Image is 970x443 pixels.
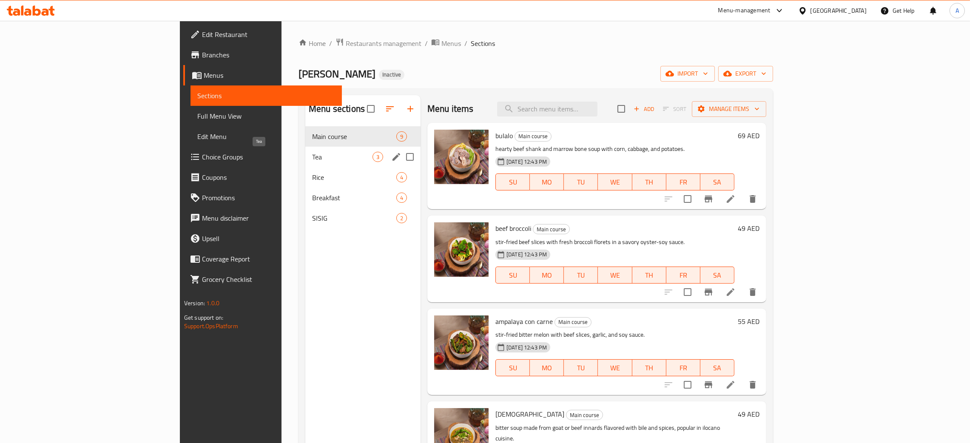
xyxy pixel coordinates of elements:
[499,362,526,374] span: SU
[346,38,421,48] span: Restaurants management
[312,172,396,182] span: Rice
[698,375,719,395] button: Branch-specific-item
[567,176,595,188] span: TU
[555,317,591,327] span: Main course
[533,176,560,188] span: MO
[434,130,489,184] img: bulalo
[312,152,373,162] span: Tea
[183,269,342,290] a: Grocery Checklist
[183,24,342,45] a: Edit Restaurant
[390,151,403,163] button: edit
[184,312,223,323] span: Get support on:
[202,50,335,60] span: Branches
[499,176,526,188] span: SU
[670,362,697,374] span: FR
[632,359,666,376] button: TH
[698,282,719,302] button: Branch-specific-item
[811,6,867,15] div: [GEOGRAPHIC_DATA]
[564,359,598,376] button: TU
[396,193,407,203] div: items
[400,99,421,119] button: Add section
[742,189,763,209] button: delete
[464,38,467,48] li: /
[312,213,396,223] span: SISIG
[379,71,404,78] span: Inactive
[397,133,407,141] span: 9
[601,269,629,281] span: WE
[670,269,697,281] span: FR
[305,123,421,232] nav: Menu sections
[183,208,342,228] a: Menu disclaimer
[533,269,560,281] span: MO
[632,267,666,284] button: TH
[738,315,760,327] h6: 55 AED
[441,38,461,48] span: Menus
[434,222,489,277] img: beef broccoli
[183,228,342,249] a: Upsell
[667,68,708,79] span: import
[738,222,760,234] h6: 49 AED
[704,362,731,374] span: SA
[598,359,632,376] button: WE
[396,131,407,142] div: items
[427,102,474,115] h2: Menu items
[373,153,383,161] span: 3
[183,45,342,65] a: Branches
[533,224,569,234] span: Main course
[698,189,719,209] button: Branch-specific-item
[679,283,697,301] span: Select to update
[636,176,663,188] span: TH
[202,29,335,40] span: Edit Restaurant
[499,269,526,281] span: SU
[305,187,421,208] div: Breakfast4
[679,376,697,394] span: Select to update
[564,173,598,190] button: TU
[700,173,734,190] button: SA
[670,176,697,188] span: FR
[742,375,763,395] button: delete
[632,173,666,190] button: TH
[725,287,736,297] a: Edit menu item
[718,6,771,16] div: Menu-management
[191,85,342,106] a: Sections
[305,167,421,187] div: Rice4
[495,144,734,154] p: hearty beef shank and marrow bone soup with corn, cabbage, and potatoes.
[373,152,383,162] div: items
[434,315,489,370] img: ampalaya con carne
[666,173,700,190] button: FR
[503,250,550,258] span: [DATE] 12:43 PM
[612,100,630,118] span: Select section
[601,362,629,374] span: WE
[183,147,342,167] a: Choice Groups
[305,126,421,147] div: Main course9
[305,208,421,228] div: SISIG2
[699,104,760,114] span: Manage items
[598,173,632,190] button: WE
[184,298,205,309] span: Version:
[397,214,407,222] span: 2
[530,173,564,190] button: MO
[564,267,598,284] button: TU
[336,38,421,49] a: Restaurants management
[183,249,342,269] a: Coverage Report
[191,126,342,147] a: Edit Menu
[497,102,597,116] input: search
[567,362,595,374] span: TU
[718,66,773,82] button: export
[191,106,342,126] a: Full Menu View
[666,267,700,284] button: FR
[601,176,629,188] span: WE
[425,38,428,48] li: /
[660,66,715,82] button: import
[738,130,760,142] h6: 69 AED
[380,99,400,119] span: Sort sections
[495,359,530,376] button: SU
[362,100,380,118] span: Select all sections
[738,408,760,420] h6: 49 AED
[431,38,461,49] a: Menus
[396,213,407,223] div: items
[183,187,342,208] a: Promotions
[956,6,959,15] span: A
